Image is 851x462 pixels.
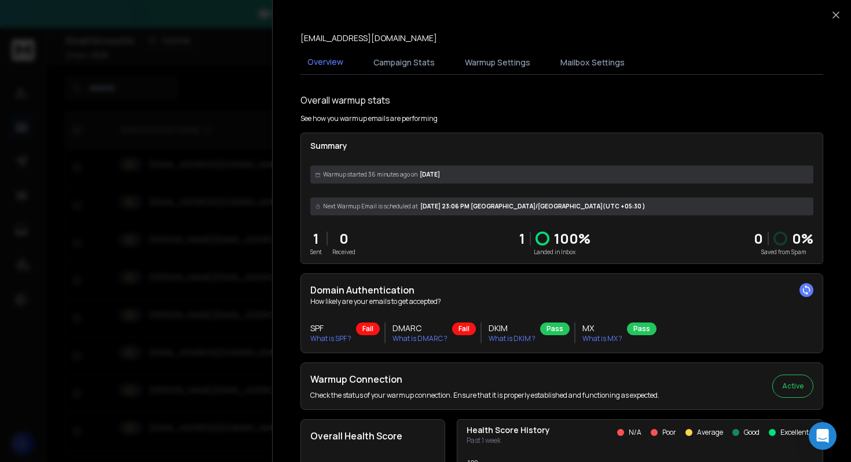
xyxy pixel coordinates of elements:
p: Check the status of your warmup connection. Ensure that it is properly established and functionin... [310,391,659,400]
p: What is MX ? [582,334,622,343]
p: Excellent [780,428,809,437]
h1: Overall warmup stats [300,93,390,107]
div: Pass [627,322,656,335]
button: Mailbox Settings [553,50,632,75]
p: 1 [519,229,525,248]
p: Past 1 week [467,436,550,445]
h3: DMARC [393,322,447,334]
p: 0 [332,229,355,248]
strong: 0 [754,229,763,248]
p: Health Score History [467,424,550,436]
p: How likely are your emails to get accepted? [310,297,813,306]
div: [DATE] 23:06 PM [GEOGRAPHIC_DATA]/[GEOGRAPHIC_DATA] (UTC +05:30 ) [310,197,813,215]
p: Poor [662,428,676,437]
button: Active [772,375,813,398]
h2: Warmup Connection [310,372,659,386]
button: Campaign Stats [366,50,442,75]
h2: Overall Health Score [310,429,435,443]
p: N/A [629,428,641,437]
p: See how you warmup emails are performing [300,114,438,123]
h3: SPF [310,322,351,334]
p: What is DMARC ? [393,334,447,343]
p: Sent [310,248,322,256]
button: Warmup Settings [458,50,537,75]
p: What is SPF ? [310,334,351,343]
button: Overview [300,49,350,76]
p: [EMAIL_ADDRESS][DOMAIN_NAME] [300,32,437,44]
h3: MX [582,322,622,334]
p: Saved from Spam [754,248,813,256]
p: Summary [310,140,813,152]
h2: Domain Authentication [310,283,813,297]
div: Fail [356,322,380,335]
div: [DATE] [310,166,813,184]
span: Warmup started 36 minutes ago on [323,170,417,179]
span: Next Warmup Email is scheduled at [323,202,418,211]
div: Pass [540,322,570,335]
div: Fail [452,322,476,335]
h3: DKIM [489,322,535,334]
p: Received [332,248,355,256]
div: Open Intercom Messenger [809,422,837,450]
p: What is DKIM ? [489,334,535,343]
p: Good [744,428,760,437]
p: 0 % [792,229,813,248]
p: Landed in Inbox [519,248,590,256]
p: 1 [310,229,322,248]
p: Average [697,428,723,437]
p: 100 % [554,229,590,248]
